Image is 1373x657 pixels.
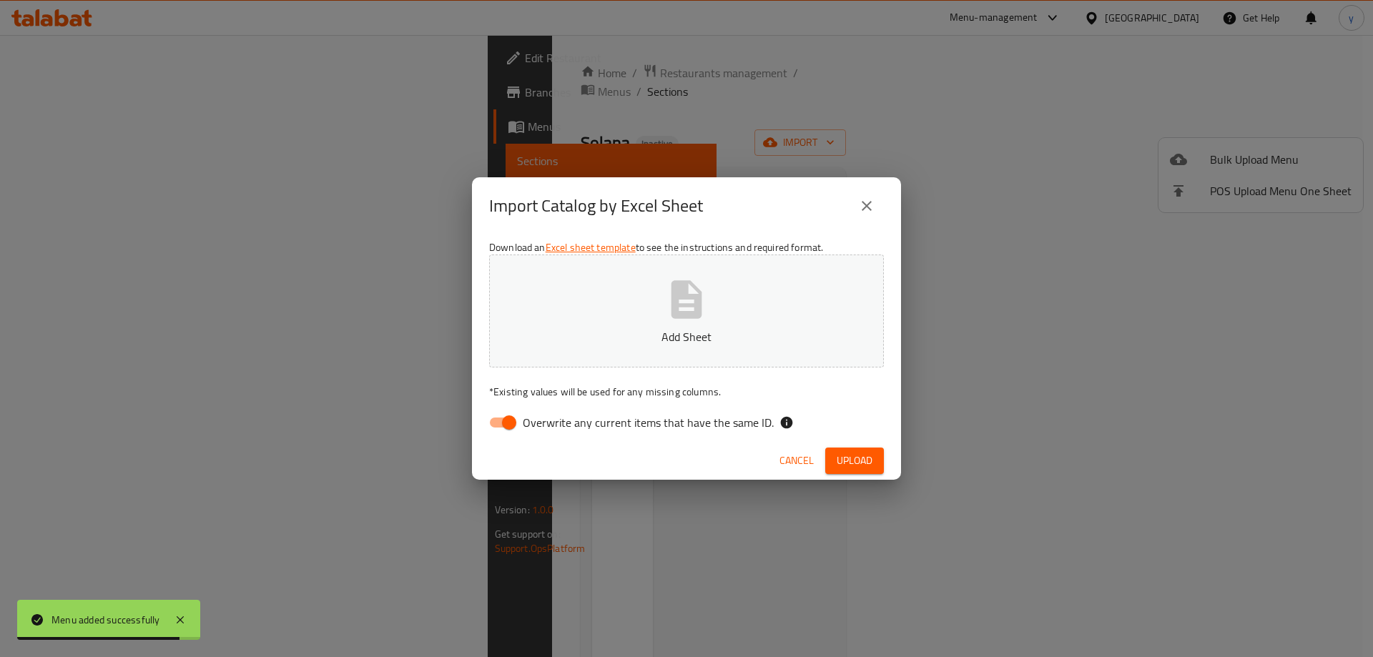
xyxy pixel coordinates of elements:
[472,234,901,442] div: Download an to see the instructions and required format.
[546,238,636,257] a: Excel sheet template
[511,328,862,345] p: Add Sheet
[837,452,872,470] span: Upload
[51,612,160,628] div: Menu added successfully
[489,255,884,367] button: Add Sheet
[489,385,884,399] p: Existing values will be used for any missing columns.
[523,414,774,431] span: Overwrite any current items that have the same ID.
[779,452,814,470] span: Cancel
[779,415,794,430] svg: If the overwrite option isn't selected, then the items that match an existing ID will be ignored ...
[489,194,703,217] h2: Import Catalog by Excel Sheet
[825,448,884,474] button: Upload
[850,189,884,223] button: close
[774,448,820,474] button: Cancel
